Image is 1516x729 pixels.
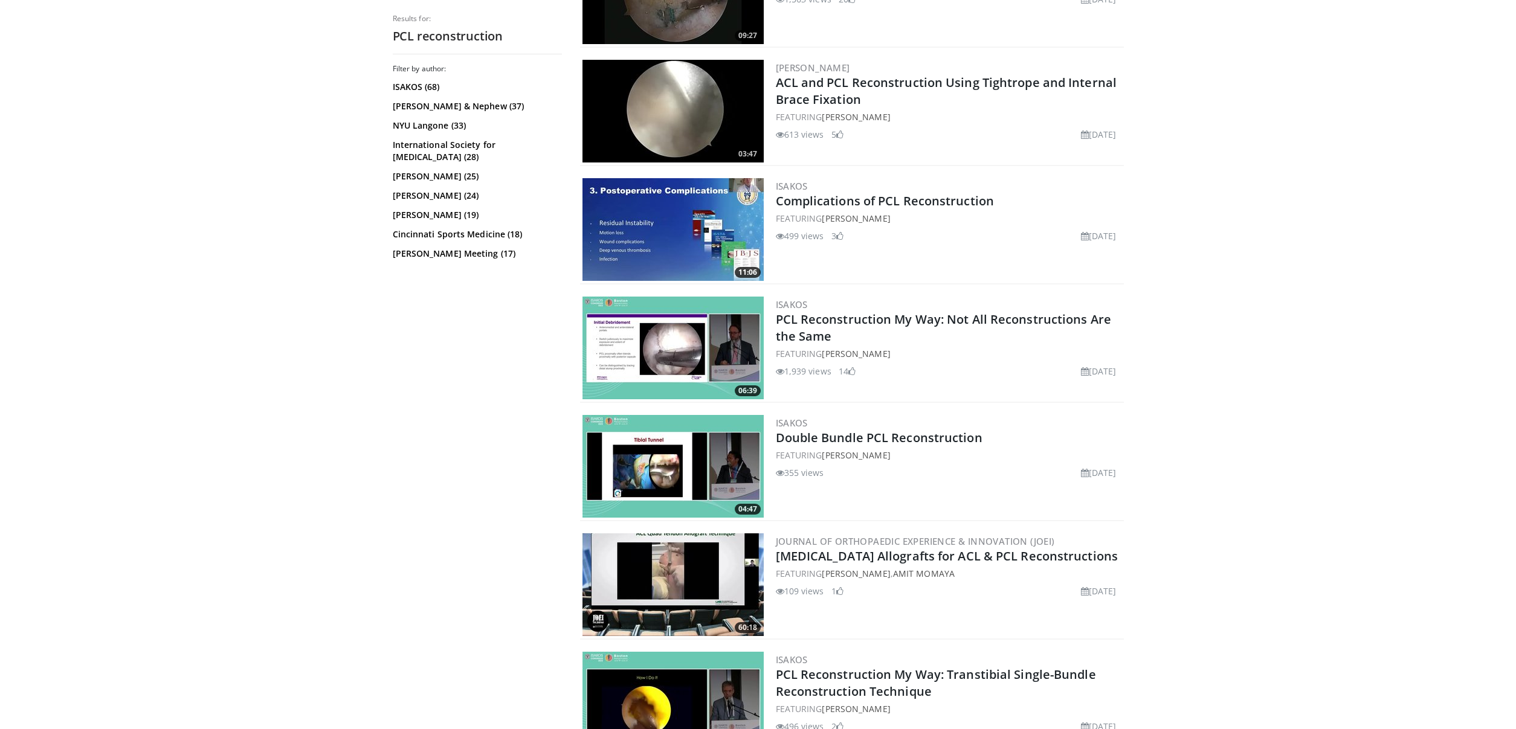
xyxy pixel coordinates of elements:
[831,128,843,141] li: 5
[776,230,824,242] li: 499 views
[822,111,890,123] a: [PERSON_NAME]
[822,568,890,579] a: [PERSON_NAME]
[776,466,824,479] li: 355 views
[776,585,824,597] li: 109 views
[822,213,890,224] a: [PERSON_NAME]
[393,209,559,221] a: [PERSON_NAME] (19)
[776,193,995,209] a: Complications of PCL Reconstruction
[1081,128,1117,141] li: [DATE]
[582,60,764,162] img: d728ec2f-2894-431f-9781-879d4cbd6916.300x170_q85_crop-smart_upscale.jpg
[393,170,559,182] a: [PERSON_NAME] (25)
[582,178,764,281] a: 11:06
[776,212,1121,225] div: FEATURING
[776,298,808,310] a: ISAKOS
[893,568,955,579] a: Amit Momaya
[393,120,559,132] a: NYU Langone (33)
[776,449,1121,461] div: FEATURING
[776,347,1121,360] div: FEATURING
[393,139,559,163] a: International Society for [MEDICAL_DATA] (28)
[735,385,761,396] span: 06:39
[776,365,831,377] li: 1,939 views
[393,64,562,74] h3: Filter by author:
[582,60,764,162] a: 03:47
[1081,365,1117,377] li: [DATE]
[776,111,1121,123] div: FEATURING
[776,429,982,446] a: Double Bundle PCL Reconstruction
[735,267,761,278] span: 11:06
[776,654,808,666] a: ISAKOS
[582,533,764,636] a: 60:18
[776,417,808,429] a: ISAKOS
[582,297,764,399] img: f1f84c84-0307-4f4e-bcc1-97229c61b180.300x170_q85_crop-smart_upscale.jpg
[393,248,559,260] a: [PERSON_NAME] Meeting (17)
[1081,466,1117,479] li: [DATE]
[776,702,1121,715] div: FEATURING
[776,666,1096,699] a: PCL Reconstruction My Way: Transtibial Single-Bundle Reconstruction Technique
[822,449,890,461] a: [PERSON_NAME]
[822,703,890,715] a: [PERSON_NAME]
[393,81,559,93] a: ISAKOS (68)
[776,567,1121,580] div: FEATURING ,
[776,128,824,141] li: 613 views
[776,311,1111,344] a: PCL Reconstruction My Way: Not All Reconstructions Are the Same
[839,365,856,377] li: 14
[582,533,764,636] img: 0030fa76-b97a-4eea-9645-5ce4dd6f64cf.300x170_q85_crop-smart_upscale.jpg
[735,504,761,515] span: 04:47
[393,190,559,202] a: [PERSON_NAME] (24)
[776,74,1117,108] a: ACL and PCL Reconstruction Using Tightrope and Internal Brace Fixation
[831,585,843,597] li: 1
[831,230,843,242] li: 3
[393,228,559,240] a: Cincinnati Sports Medicine (18)
[393,14,562,24] p: Results for:
[393,28,562,44] h2: PCL reconstruction
[1081,230,1117,242] li: [DATE]
[735,149,761,159] span: 03:47
[776,62,850,74] a: [PERSON_NAME]
[1081,585,1117,597] li: [DATE]
[582,297,764,399] a: 06:39
[393,100,559,112] a: [PERSON_NAME] & Nephew (37)
[822,348,890,359] a: [PERSON_NAME]
[735,30,761,41] span: 09:27
[735,622,761,633] span: 60:18
[776,548,1118,564] a: [MEDICAL_DATA] Allografts for ACL & PCL Reconstructions
[582,178,764,281] img: d95715f8-e11a-47a5-8f36-e9c30961a1eb.300x170_q85_crop-smart_upscale.jpg
[582,415,764,518] img: d96da80b-86eb-4ca1-a191-c1852786f9d0.300x170_q85_crop-smart_upscale.jpg
[582,415,764,518] a: 04:47
[776,180,808,192] a: ISAKOS
[776,535,1055,547] a: Journal of Orthopaedic Experience & Innovation (JOEI)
